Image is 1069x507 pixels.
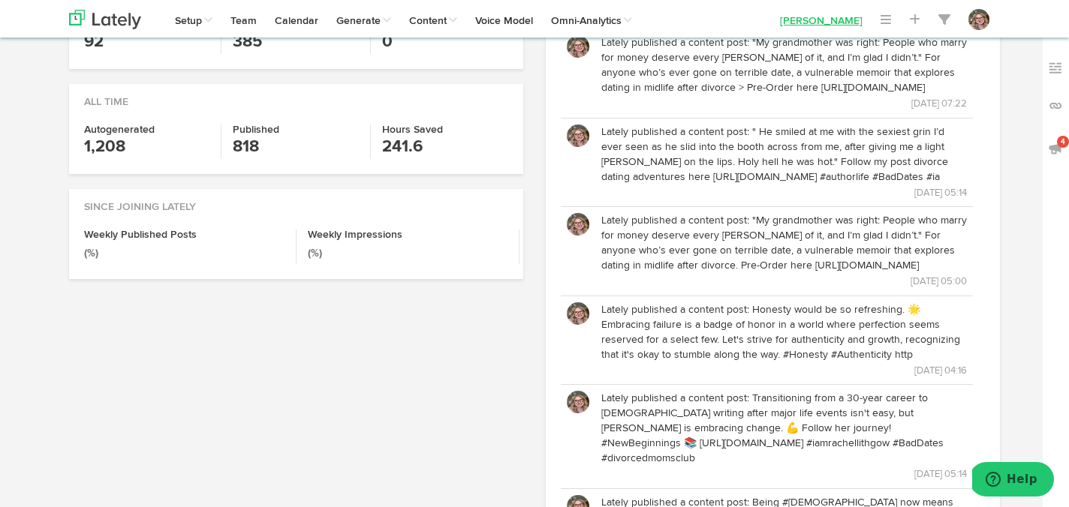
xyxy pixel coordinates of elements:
img: OhcUycdS6u5e6MDkMfFl [968,9,989,30]
small: (%) [308,248,322,259]
h4: Autogenerated [84,124,209,135]
p: [DATE] 04:16 [601,362,967,379]
img: OhcUycdS6u5e6MDkMfFl [567,391,589,413]
img: keywords_off.svg [1048,61,1063,76]
h4: Published [233,124,358,135]
p: Lately published a content post: " He smiled at me with the sexiest grin I’d ever seen as he slid... [601,124,967,184]
img: OhcUycdS6u5e6MDkMfFl [567,213,589,235]
div: Since Joining Lately [69,189,523,214]
img: OhcUycdS6u5e6MDkMfFl [567,302,589,325]
h3: 0 [382,30,508,54]
p: [DATE] 07:22 [601,95,967,112]
img: OhcUycdS6u5e6MDkMfFl [567,35,589,58]
h3: 241.6 [382,135,508,159]
p: Lately published a content post: Transitioning from a 30-year career to [DEMOGRAPHIC_DATA] writin... [601,391,967,466]
h3: 385 [233,30,358,54]
p: [DATE] 05:14 [601,184,967,201]
p: Lately published a content post: Honesty would be so refreshing. 🌟 Embracing failure is a badge o... [601,302,967,362]
h4: Weekly Published Posts [84,229,285,240]
div: All Time [69,84,523,109]
img: links_off.svg [1048,98,1063,113]
h3: 92 [84,30,209,54]
p: Lately published a content post: "My grandmother was right: People who marry for money deserve ev... [601,213,967,273]
p: [DATE] 05:14 [601,466,967,482]
span: 4 [1057,136,1069,148]
img: announcements_off.svg [1048,141,1063,156]
h4: Weekly Impressions [308,229,508,240]
p: Lately published a content post: "My grandmother was right: People who marry for money deserve ev... [601,35,967,95]
img: OhcUycdS6u5e6MDkMfFl [567,124,589,147]
h3: 818 [233,135,358,159]
p: [DATE] 05:00 [601,273,967,289]
iframe: Opens a widget where you can find more information [972,462,1054,499]
img: logo_lately_bg_light.svg [69,10,141,29]
h3: 1,208 [84,135,209,159]
small: (%) [84,248,98,259]
h4: Hours Saved [382,124,508,135]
